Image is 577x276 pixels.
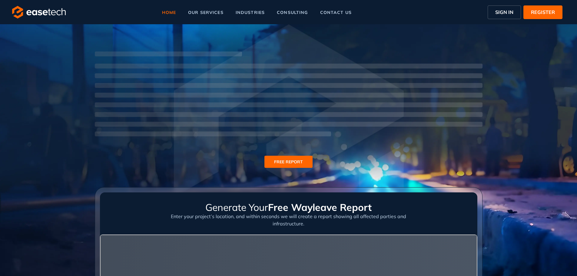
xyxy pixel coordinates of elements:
[236,10,265,15] span: industries
[163,213,414,234] div: Enter your project’s location, and within seconds we will create a report showing all affected pa...
[523,5,562,19] button: REGISTER
[488,5,521,19] button: SIGN IN
[531,8,555,16] span: REGISTER
[264,156,313,168] button: FREE REPORT
[495,8,513,16] span: SIGN IN
[320,10,352,15] span: contact us
[205,201,268,213] span: Generate Your
[162,10,176,15] span: home
[188,10,224,15] span: our services
[268,201,372,213] span: Free Wayleave Report
[12,6,66,18] img: logo
[274,158,303,165] span: FREE REPORT
[277,10,308,15] span: consulting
